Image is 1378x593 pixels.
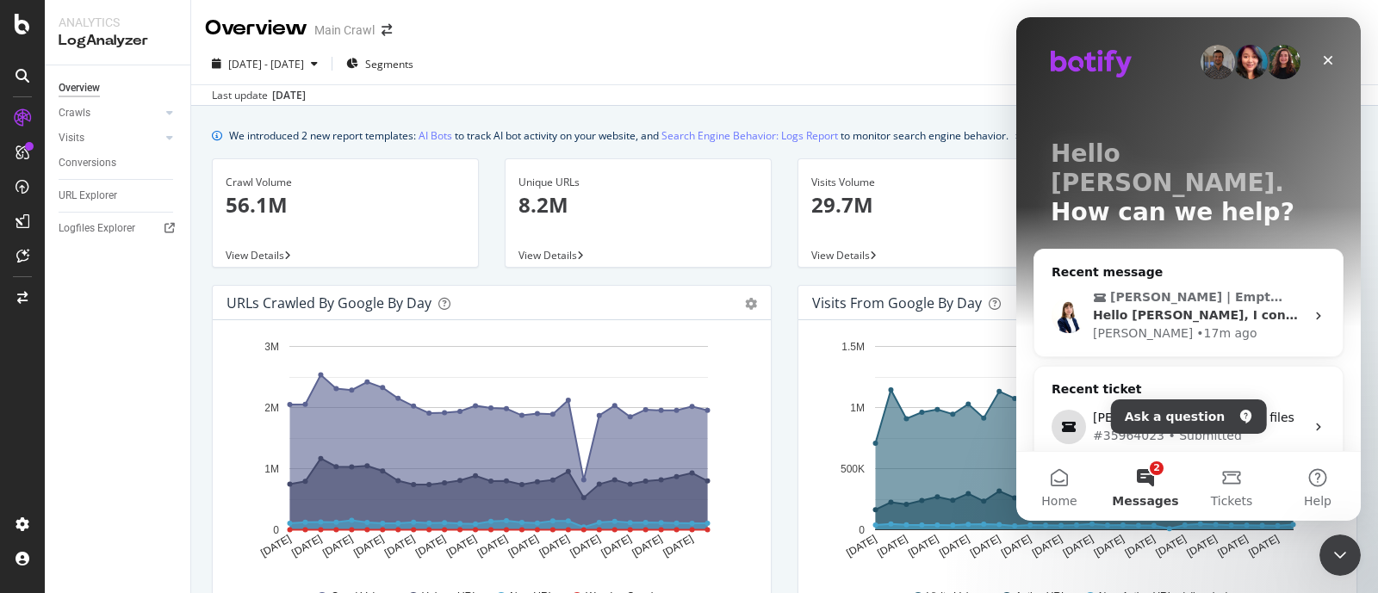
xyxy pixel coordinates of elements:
[661,533,695,559] text: [DATE]
[180,307,240,325] div: • 17m ago
[518,175,758,190] div: Unique URLs
[812,334,1335,573] svg: A chart.
[59,187,117,205] div: URL Explorer
[518,190,758,219] p: 8.2M
[264,341,279,353] text: 3M
[25,478,60,490] span: Home
[351,533,386,559] text: [DATE]
[419,127,452,145] a: AI Bots
[365,57,413,71] span: Segments
[59,79,178,97] a: Overview
[212,127,1357,145] div: info banner
[475,533,510,559] text: [DATE]
[1154,533,1189,559] text: [DATE]
[226,175,465,190] div: Crawl Volume
[77,392,289,410] div: [PERSON_NAME] | Empty log files
[630,533,664,559] text: [DATE]
[59,154,116,172] div: Conversions
[227,294,431,312] div: URLs Crawled by Google by day
[226,248,284,263] span: View Details
[77,410,289,428] div: #35964023 • Submitted
[1016,17,1361,521] iframe: Intercom live chat
[264,463,279,475] text: 1M
[599,533,634,559] text: [DATE]
[1011,123,1025,148] button: close banner
[506,533,541,559] text: [DATE]
[86,435,172,503] button: Messages
[1123,533,1158,559] text: [DATE]
[272,88,306,103] div: [DATE]
[999,533,1033,559] text: [DATE]
[288,478,315,490] span: Help
[537,533,572,559] text: [DATE]
[205,50,325,77] button: [DATE] - [DATE]
[59,154,178,172] a: Conversions
[906,533,940,559] text: [DATE]
[661,127,838,145] a: Search Engine Behavior: Logs Report
[812,294,982,312] div: Visits from Google by day
[226,190,465,219] p: 56.1M
[850,402,865,414] text: 1M
[59,104,161,122] a: Crawls
[314,22,375,39] div: Main Crawl
[289,533,324,559] text: [DATE]
[59,187,178,205] a: URL Explorer
[1215,533,1250,559] text: [DATE]
[35,363,309,385] div: Recent ticket
[59,31,177,51] div: LogAnalyzer
[258,533,293,559] text: [DATE]
[1185,533,1220,559] text: [DATE]
[413,533,448,559] text: [DATE]
[59,104,90,122] div: Crawls
[444,533,479,559] text: [DATE]
[59,129,84,147] div: Visits
[296,28,327,59] div: Close
[968,533,1002,559] text: [DATE]
[320,533,355,559] text: [DATE]
[1246,533,1281,559] text: [DATE]
[229,127,1009,145] div: We introduced 2 new report templates: to track AI bot activity on your website, and to monitor se...
[875,533,909,559] text: [DATE]
[841,463,865,475] text: 500K
[1061,533,1096,559] text: [DATE]
[195,478,237,490] span: Tickets
[745,298,757,310] div: gear
[518,248,577,263] span: View Details
[59,79,100,97] div: Overview
[96,478,162,490] span: Messages
[339,50,420,77] button: Segments
[59,219,135,238] div: Logfiles Explorer
[95,382,251,417] button: Ask a question
[841,341,865,353] text: 1.5M
[205,14,307,43] div: Overview
[258,435,344,503] button: Help
[1092,533,1127,559] text: [DATE]
[844,533,878,559] text: [DATE]
[859,524,865,536] text: 0
[382,24,392,36] div: arrow-right-arrow-left
[59,129,161,147] a: Visits
[937,533,971,559] text: [DATE]
[77,307,177,325] div: [PERSON_NAME]
[172,435,258,503] button: Tickets
[1030,533,1065,559] text: [DATE]
[18,385,326,435] div: [PERSON_NAME] | Empty log files#35964023 • Submitted
[382,533,417,559] text: [DATE]
[264,402,279,414] text: 2M
[227,334,749,573] svg: A chart.
[568,533,603,559] text: [DATE]
[228,57,304,71] span: [DATE] - [DATE]
[811,175,1051,190] div: Visits Volume
[212,88,306,103] div: Last update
